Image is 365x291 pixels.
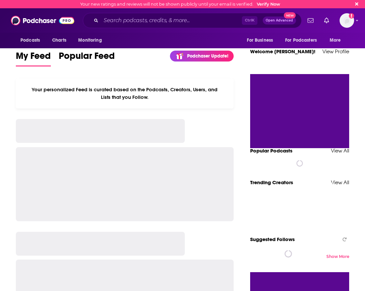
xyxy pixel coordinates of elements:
a: View All [331,147,349,154]
a: Show notifications dropdown [321,15,332,26]
div: Show More [326,254,349,259]
svg: Email not verified [349,13,354,19]
span: Suggested Follows [250,236,295,242]
span: Logged in as workman-publicity [340,13,354,28]
span: Popular Feed [59,50,115,65]
span: My Feed [16,50,51,65]
p: Podchaser Update! [187,53,228,59]
a: Welcome [PERSON_NAME]! [250,48,315,55]
span: For Business [247,36,273,45]
span: For Podcasters [285,36,317,45]
span: Charts [52,36,66,45]
a: Charts [48,34,70,47]
a: Popular Podcasts [250,147,292,154]
a: My Feed [16,50,51,66]
div: Your new ratings and reviews will not be shown publicly until your email is verified. [80,2,280,7]
span: Open Advanced [266,19,293,22]
div: Your personalized Feed is curated based on the Podcasts, Creators, Users, and Lists that you Follow. [16,78,234,108]
a: Popular Feed [59,50,115,66]
button: open menu [242,34,281,47]
button: open menu [325,34,349,47]
button: Open AdvancedNew [263,17,296,24]
input: Search podcasts, credits, & more... [101,15,242,26]
a: View Profile [322,48,349,55]
a: Trending Creators [250,179,293,186]
button: open menu [16,34,49,47]
button: open menu [281,34,326,47]
button: Show profile menu [340,13,354,28]
span: Podcasts [20,36,40,45]
button: open menu [74,34,110,47]
a: View All [331,179,349,186]
div: Search podcasts, credits, & more... [83,13,302,28]
span: Ctrl K [242,16,257,25]
span: New [284,12,296,19]
img: User Profile [340,13,354,28]
span: More [330,36,341,45]
a: Verify Now [257,2,280,7]
a: Show notifications dropdown [305,15,316,26]
img: Podchaser - Follow, Share and Rate Podcasts [11,14,74,27]
span: Monitoring [78,36,102,45]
